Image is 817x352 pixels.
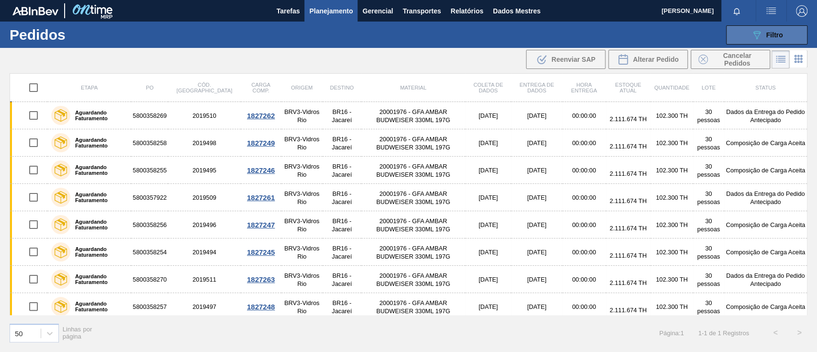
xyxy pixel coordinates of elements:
font: BR16 - Jacareí [332,136,352,151]
font: 20001976 - GFA AMBAR BUDWEISER 330ML 197G [376,299,450,315]
font: Dados da Entrega do Pedido Antecipado [726,272,805,287]
font: Aguardando Faturamento [75,301,108,312]
font: 5800358258 [133,139,167,147]
font: 2.111.674 TH [610,225,647,232]
font: 5800358269 [133,112,167,119]
font: 1827263 [247,275,275,284]
font: BRV3-Vidros Rio [284,163,320,178]
font: [DATE] [527,303,546,310]
button: Alterar Pedido [608,50,688,69]
div: Visão em Cartões [790,50,807,68]
font: 30 pessoas [697,272,720,287]
font: 20001976 - GFA AMBAR BUDWEISER 330ML 197G [376,190,450,205]
font: 1827248 [247,303,275,311]
a: Aguardando Faturamento58003582552019495BRV3-Vidros RioBR16 - Jacareí20001976 - GFA AMBAR BUDWEISE... [10,157,807,184]
font: [DATE] [527,221,546,228]
font: BRV3-Vidros Rio [284,245,320,260]
font: [DATE] [479,276,498,283]
font: PO [146,85,154,91]
font: BR16 - Jacareí [332,272,352,287]
font: BR16 - Jacareí [332,299,352,315]
font: [DATE] [479,303,498,310]
font: Coleta de dados [473,82,503,93]
font: [DATE] [527,167,546,174]
font: [DATE] [527,194,546,201]
font: 00:00:00 [572,194,596,201]
font: 102.300 TH [656,303,688,310]
font: 102.300 TH [656,139,688,147]
button: Reenviar SAP [526,50,605,69]
font: : [679,329,681,337]
font: 00:00:00 [572,221,596,228]
font: 102.300 TH [656,167,688,174]
font: Alterar Pedido [633,56,679,63]
font: Aguardando Faturamento [75,246,108,258]
font: 2.111.674 TH [610,279,647,286]
font: Destino [330,85,354,91]
button: Filtro [726,25,807,45]
font: 20001976 - GFA AMBAR BUDWEISER 330ML 197G [376,272,450,287]
font: BRV3-Vidros Rio [284,299,320,315]
font: 1827247 [247,221,275,229]
font: 00:00:00 [572,139,596,147]
font: Carga Comp. [251,82,270,93]
font: 30 pessoas [697,108,720,124]
font: 2019497 [192,303,216,310]
font: Quantidade [654,85,689,91]
font: 5800358257 [133,303,167,310]
font: 00:00:00 [572,276,596,283]
font: BR16 - Jacareí [332,190,352,205]
button: > [787,321,811,345]
font: [DATE] [479,139,498,147]
font: 00:00:00 [572,112,596,119]
font: 5800358254 [133,249,167,256]
font: BR16 - Jacareí [332,245,352,260]
font: Aguardando Faturamento [75,273,108,285]
font: [DATE] [527,276,546,283]
font: 30 pessoas [697,136,720,151]
font: Tarefas [277,7,300,15]
font: 102.300 TH [656,221,688,228]
div: Visão em Lista [772,50,790,68]
font: 1827249 [247,139,275,147]
font: - [702,329,704,337]
font: Material [400,85,426,91]
font: Entrega de dados [519,82,554,93]
font: 2.111.674 TH [610,115,647,123]
a: Aguardando Faturamento58003582582019498BRV3-Vidros RioBR16 - Jacareí20001976 - GFA AMBAR BUDWEISE... [10,129,807,157]
font: Aguardando Faturamento [75,192,108,203]
font: Composição de Carga Aceita [726,139,805,147]
a: Aguardando Faturamento58003582562019496BRV3-Vidros RioBR16 - Jacareí20001976 - GFA AMBAR BUDWEISE... [10,211,807,238]
font: Aguardando Faturamento [75,137,108,148]
font: 20001976 - GFA AMBAR BUDWEISER 330ML 197G [376,108,450,124]
font: BRV3-Vidros Rio [284,136,320,151]
font: Transportes [403,7,441,15]
font: [DATE] [479,167,498,174]
font: 1 [704,329,707,337]
font: 50 [15,329,23,337]
font: 2.111.674 TH [610,307,647,314]
font: 20001976 - GFA AMBAR BUDWEISER 330ML 197G [376,245,450,260]
font: 102.300 TH [656,249,688,256]
font: [PERSON_NAME] [661,7,714,14]
font: 00:00:00 [572,249,596,256]
font: Etapa [81,85,98,91]
font: Dados da Entrega do Pedido Antecipado [726,108,805,124]
font: 00:00:00 [572,303,596,310]
font: Filtro [766,31,783,39]
font: 102.300 TH [656,194,688,201]
font: 2.111.674 TH [610,143,647,150]
font: 1 [680,329,683,337]
font: Aguardando Faturamento [75,164,108,176]
font: 30 pessoas [697,190,720,205]
font: 2019511 [192,276,216,283]
font: Dados da Entrega do Pedido Antecipado [726,190,805,205]
font: 102.300 TH [656,276,688,283]
font: < [773,329,777,337]
font: 30 pessoas [697,299,720,315]
button: Cancelar Pedidos [691,50,770,69]
font: BR16 - Jacareí [332,217,352,233]
font: Aguardando Faturamento [75,219,108,230]
a: Aguardando Faturamento58003579222019509BRV3-Vidros RioBR16 - Jacareí20001976 - GFA AMBAR BUDWEISE... [10,184,807,211]
font: > [797,329,801,337]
